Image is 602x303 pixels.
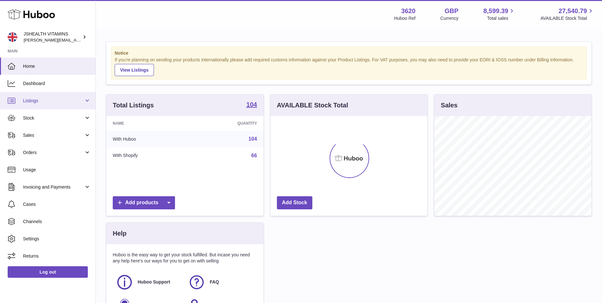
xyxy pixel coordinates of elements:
[113,229,126,238] h3: Help
[277,101,348,110] h3: AVAILABLE Stock Total
[540,15,594,21] span: AVAILABLE Stock Total
[484,7,508,15] span: 8,599.39
[106,131,191,147] td: With Huboo
[23,167,91,173] span: Usage
[394,15,415,21] div: Huboo Ref
[277,196,312,209] a: Add Stock
[401,7,415,15] strong: 3620
[441,101,457,110] h3: Sales
[23,98,84,104] span: Listings
[23,219,91,225] span: Channels
[23,81,91,87] span: Dashboard
[113,196,175,209] a: Add products
[23,184,84,190] span: Invoicing and Payments
[23,253,91,259] span: Returns
[24,37,128,43] span: [PERSON_NAME][EMAIL_ADDRESS][DOMAIN_NAME]
[23,150,84,156] span: Orders
[113,252,257,264] p: Huboo is the easy way to get your stock fulfilled. But incase you need any help here's our ways f...
[210,279,219,285] span: FAQ
[115,57,583,76] div: If you're planning on sending your products internationally please add required customs informati...
[559,7,587,15] span: 27,540.79
[540,7,594,21] a: 27,540.79 AVAILABLE Stock Total
[23,236,91,242] span: Settings
[106,147,191,164] td: With Shopify
[23,63,91,69] span: Home
[246,101,257,109] a: 104
[188,274,254,291] a: FAQ
[440,15,459,21] div: Currency
[445,7,458,15] strong: GBP
[484,7,516,21] a: 8,599.39 Total sales
[248,136,257,142] a: 104
[24,31,81,43] div: JSHEALTH VITAMINS
[251,153,257,158] a: 66
[23,115,84,121] span: Stock
[106,116,191,131] th: Name
[487,15,515,21] span: Total sales
[8,32,17,42] img: francesca@jshealthvitamins.com
[115,50,583,56] strong: Notice
[23,132,84,138] span: Sales
[138,279,170,285] span: Huboo Support
[113,101,154,110] h3: Total Listings
[115,64,154,76] a: View Listings
[116,274,182,291] a: Huboo Support
[23,201,91,207] span: Cases
[246,101,257,108] strong: 104
[191,116,263,131] th: Quantity
[8,266,88,278] a: Log out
